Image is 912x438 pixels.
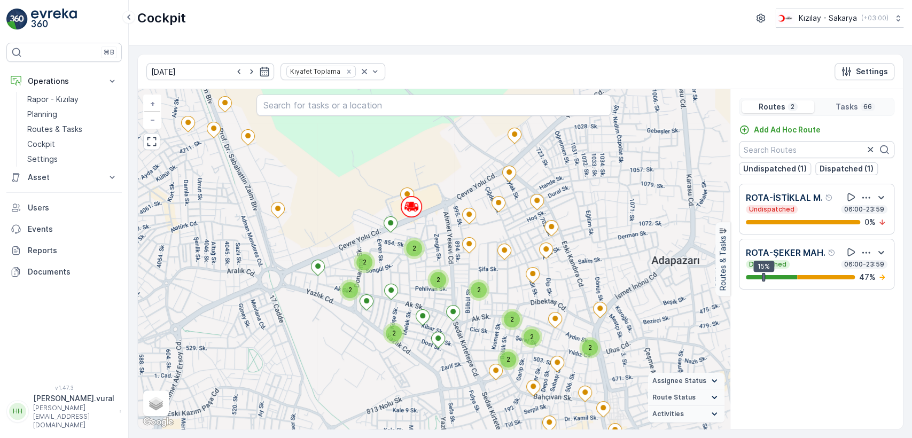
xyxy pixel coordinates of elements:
p: 47 % [859,272,876,283]
div: 2 [501,309,523,330]
input: Search for tasks or a location [256,95,612,116]
div: 2 [521,326,542,348]
span: 2 [530,333,534,341]
a: Add Ad Hoc Route [739,124,821,135]
p: Asset [28,172,100,183]
span: 2 [506,355,510,363]
span: 2 [392,329,396,337]
button: Dispatched (1) [815,162,878,175]
a: Zoom Out [144,112,160,128]
p: ⌘B [104,48,114,57]
a: Documents [6,261,122,283]
p: 06:00-23:59 [843,205,885,214]
p: [PERSON_NAME].vural [33,393,114,404]
img: k%C4%B1z%C4%B1lay_DTAvauz.png [776,12,794,24]
p: Rapor - Kızılay [27,94,79,105]
p: Settings [856,66,888,77]
span: Assignee Status [652,377,706,385]
p: Settings [27,154,58,165]
span: 2 [436,276,440,284]
a: Open this area in Google Maps (opens a new window) [141,415,176,429]
button: Settings [835,63,894,80]
p: Dispatched [748,260,788,269]
div: 2 [403,238,425,259]
p: Operations [28,76,100,87]
img: logo [6,9,28,30]
span: 2 [477,286,481,294]
p: Undispatched (1) [743,163,807,174]
a: Events [6,218,122,240]
p: Add Ad Hoc Route [754,124,821,135]
button: HH[PERSON_NAME].vural[PERSON_NAME][EMAIL_ADDRESS][DOMAIN_NAME] [6,393,122,429]
p: 06:00-23:59 [843,260,885,269]
input: dd/mm/yyyy [146,63,274,80]
p: Routes & Tasks [718,236,728,291]
div: 2 [497,349,519,370]
a: Users [6,197,122,218]
p: Routes [759,101,785,112]
a: Reports [6,240,122,261]
button: Kızılay - Sakarya(+03:00) [776,9,903,28]
div: 15% [753,261,774,272]
p: Cockpit [137,10,186,27]
span: 2 [412,244,416,252]
span: Route Status [652,393,696,402]
p: Tasks [836,101,858,112]
p: Reports [28,245,118,256]
p: Planning [27,109,57,120]
a: Planning [23,107,122,122]
a: Zoom In [144,96,160,112]
span: Activities [652,410,684,418]
div: Kıyafet Toplama [287,66,342,76]
a: Settings [23,152,122,167]
p: ( +03:00 ) [861,14,888,22]
p: Undispatched [748,205,796,214]
p: [PERSON_NAME][EMAIL_ADDRESS][DOMAIN_NAME] [33,404,114,429]
a: Rapor - Kızılay [23,92,122,107]
div: 2 [468,279,489,301]
p: 0 % [864,217,876,228]
div: Help Tooltip Icon [825,193,833,202]
span: v 1.47.3 [6,385,122,391]
div: Help Tooltip Icon [828,248,836,257]
a: Layers [144,392,168,415]
button: Undispatched (1) [739,162,811,175]
summary: Assignee Status [648,373,724,389]
div: 2 [427,269,449,291]
div: 2 [579,337,601,358]
p: ROTA-ŞEKER MAH. [746,246,825,259]
button: Asset [6,167,122,188]
div: Remove Kıyafet Toplama [343,67,355,76]
span: 2 [348,286,352,294]
span: 2 [588,343,592,351]
p: Dispatched (1) [820,163,874,174]
summary: Route Status [648,389,724,406]
p: Routes & Tasks [27,124,82,135]
summary: Activities [648,406,724,423]
div: HH [9,403,26,420]
a: Cockpit [23,137,122,152]
p: Cockpit [27,139,55,150]
span: − [150,115,155,124]
img: Google [141,415,176,429]
a: Routes & Tasks [23,122,122,137]
p: ROTA-İSTİKLAL M. [746,191,823,204]
span: + [150,99,155,108]
div: 2 [354,252,375,273]
p: Kızılay - Sakarya [799,13,857,24]
p: Documents [28,267,118,277]
p: 66 [862,103,873,111]
p: Events [28,224,118,234]
span: 2 [510,315,514,323]
div: 2 [339,279,361,301]
span: 2 [363,258,367,266]
input: Search Routes [739,141,894,158]
p: Users [28,202,118,213]
div: 2 [383,323,404,344]
p: 2 [790,103,796,111]
button: Operations [6,71,122,92]
img: logo_light-DOdMpM7g.png [31,9,77,30]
